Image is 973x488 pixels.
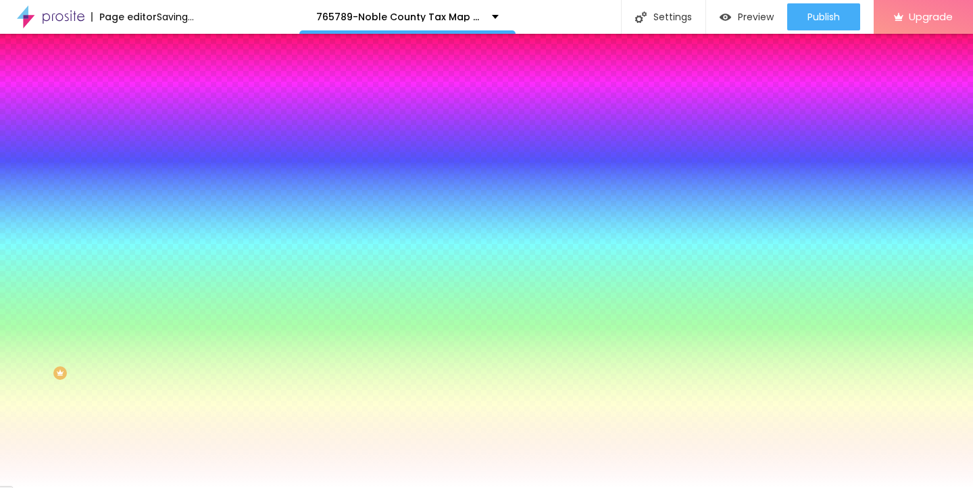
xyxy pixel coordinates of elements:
p: 765789-Noble County Tax Map Department [316,12,482,22]
div: Page editor [91,12,157,22]
span: Upgrade [909,11,953,22]
span: Publish [807,11,840,22]
img: view-1.svg [720,11,731,23]
span: Preview [738,11,774,22]
img: Icone [635,11,647,23]
button: Preview [706,3,787,30]
div: Saving... [157,12,194,22]
button: Publish [787,3,860,30]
